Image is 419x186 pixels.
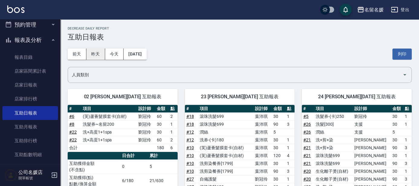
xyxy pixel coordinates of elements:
[391,144,403,152] td: 90
[185,105,198,113] th: #
[303,114,308,119] a: #5
[169,128,177,136] td: 1
[353,175,391,183] td: [PERSON_NAME]
[353,136,391,144] td: [PERSON_NAME]
[68,49,86,60] button: 前天
[253,112,272,120] td: 葉沛琪
[198,144,253,152] td: (芙)蘆薈髮膜套卡(自材)
[186,161,194,166] a: #10
[155,120,169,128] td: 30
[403,136,412,144] td: 1
[69,130,77,134] a: #22
[391,105,403,113] th: 金額
[285,136,295,144] td: 1
[137,105,155,113] th: 設計師
[391,175,403,183] td: 90
[391,136,403,144] td: 30
[148,159,178,174] td: 5
[303,153,311,158] a: #21
[137,112,155,120] td: 劉冠伶
[285,152,295,159] td: 4
[272,175,285,183] td: 30
[198,128,253,136] td: 潤絲
[155,128,169,136] td: 30
[353,112,391,120] td: 劉冠伶
[169,144,177,152] td: 6
[198,167,253,175] td: 洗剪染餐券[1799]
[303,137,311,142] a: #21
[2,64,58,78] a: 店家區間累計表
[198,112,253,120] td: 滾珠洗髮699
[81,112,137,120] td: (芙)蘆薈髮膜套卡(自材)
[186,145,194,150] a: #10
[192,94,288,100] span: 23 [PERSON_NAME][DATE] 互助報表
[403,167,412,175] td: 1
[68,159,121,174] td: 互助獲得金額 (不含點)
[148,152,178,160] th: 累計
[155,136,169,144] td: 60
[353,167,391,175] td: [PERSON_NAME]
[2,17,58,33] button: 預約管理
[272,159,285,167] td: 30
[303,145,311,150] a: #21
[68,33,412,41] h3: 互助日報表
[86,49,105,60] button: 昨天
[68,105,81,113] th: #
[198,152,253,159] td: (芙)蘆薈髮膜套卡(自材)
[105,49,124,60] button: 今天
[253,136,272,144] td: 葉沛琪
[403,120,412,128] td: 1
[253,152,272,159] td: 葉沛琪
[155,112,169,120] td: 60
[314,136,353,144] td: 洗+剪+染
[400,70,410,80] button: Open
[285,144,295,152] td: 1
[198,175,253,183] td: 自備護髮
[285,159,295,167] td: 1
[391,159,403,167] td: 90
[253,120,272,128] td: 葉沛琪
[186,130,194,134] a: #12
[121,152,148,160] th: 日合計
[403,175,412,183] td: 3
[285,175,295,183] td: 1
[314,159,353,167] td: 滾珠洗髮699
[364,6,384,14] div: 名留名媛
[186,137,194,142] a: #12
[198,159,253,167] td: 洗剪染餐券[1799]
[198,105,253,113] th: 項目
[253,144,272,152] td: 葉沛琪
[253,175,272,183] td: 劉冠伶
[155,144,169,152] td: 180
[2,50,58,64] a: 報表目錄
[81,120,137,128] td: 洗髮券~名留200
[186,153,194,158] a: #10
[75,94,170,100] span: 02 [PERSON_NAME][DATE] 互助報表
[353,105,391,113] th: 設計師
[403,105,412,113] th: 點
[272,120,285,128] td: 90
[314,167,353,175] td: 生化離子燙(自材)
[2,78,58,92] a: 店家日報表
[285,105,295,113] th: 點
[314,112,353,120] td: 洗髮券-(卡)250
[309,94,404,100] span: 24 [PERSON_NAME][DATE] 互助報表
[391,167,403,175] td: 30
[272,105,285,113] th: 金額
[314,175,353,183] td: 生化離子燙(自材)
[253,105,272,113] th: 設計師
[2,32,58,48] button: 報表及分析
[198,120,253,128] td: 滾珠洗髮699
[391,128,403,136] td: 5
[69,137,77,142] a: #22
[5,169,17,181] img: Person
[403,112,412,120] td: 1
[272,152,285,159] td: 120
[303,161,311,166] a: #21
[69,122,74,127] a: #8
[403,152,412,159] td: 1
[272,112,285,120] td: 30
[124,49,147,60] button: [DATE]
[2,134,58,148] a: 互助排行榜
[68,27,412,30] h2: Decrease Daily Report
